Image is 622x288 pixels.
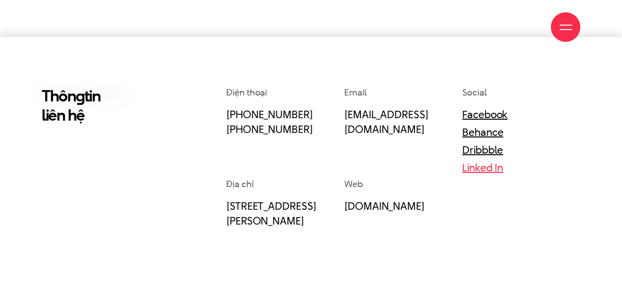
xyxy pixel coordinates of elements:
[462,160,503,175] a: Linked In
[226,107,313,122] a: [PHONE_NUMBER]
[226,178,253,190] span: Địa chỉ
[226,86,267,98] span: Điện thoại
[462,125,503,139] a: Behance
[42,86,165,125] h2: Thôn tin liên hệ
[462,142,503,157] a: Dribbble
[344,198,425,213] a: [DOMAIN_NAME]
[76,85,85,107] en: g
[462,107,507,122] a: Facebook
[226,122,313,136] a: [PHONE_NUMBER]
[344,107,428,136] a: [EMAIL_ADDRESS][DOMAIN_NAME]
[344,86,367,98] span: Email
[344,178,363,190] span: Web
[462,86,486,98] span: Social
[226,198,316,228] a: [STREET_ADDRESS][PERSON_NAME]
